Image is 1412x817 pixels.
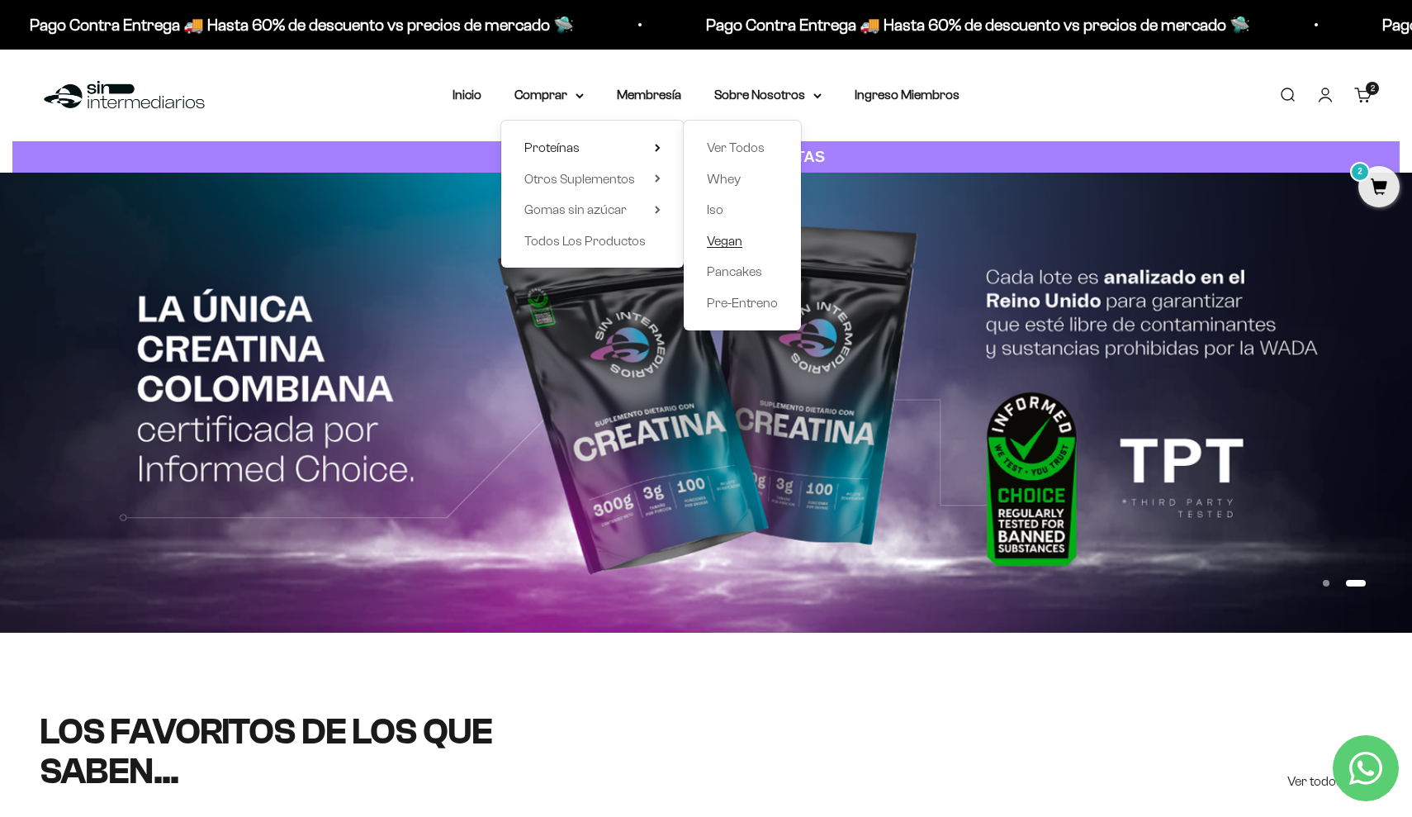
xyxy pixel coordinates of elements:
[1358,179,1400,197] a: 2
[1287,771,1343,792] span: Ver todos
[524,172,635,186] span: Otros Suplementos
[21,12,566,38] p: Pago Contra Entrega 🚚 Hasta 60% de descuento vs precios de mercado 🛸
[707,230,778,252] a: Vegan
[524,234,646,248] span: Todos Los Productos
[855,88,959,102] a: Ingreso Miembros
[707,234,742,248] span: Vegan
[617,88,681,102] a: Membresía
[524,230,661,252] a: Todos Los Productos
[453,88,481,102] a: Inicio
[707,199,778,221] a: Iso
[707,264,762,278] span: Pancakes
[12,141,1400,173] a: CUANTA PROTEÍNA NECESITAS
[707,172,741,186] span: Whey
[40,711,492,791] split-lines: LOS FAVORITOS DE LOS QUE SABEN...
[707,261,778,283] a: Pancakes
[707,292,778,314] a: Pre-Entreno
[707,137,778,159] a: Ver Todos
[707,140,765,154] span: Ver Todos
[524,169,661,190] summary: Otros Suplementos
[707,202,723,216] span: Iso
[714,84,822,106] summary: Sobre Nosotros
[1287,771,1372,792] a: Ver todos
[707,169,778,190] a: Whey
[514,84,584,106] summary: Comprar
[524,199,661,221] summary: Gomas sin azúcar
[524,137,661,159] summary: Proteínas
[707,296,778,310] span: Pre-Entreno
[1371,84,1375,93] span: 2
[524,202,627,216] span: Gomas sin azúcar
[1350,162,1370,182] mark: 2
[698,12,1242,38] p: Pago Contra Entrega 🚚 Hasta 60% de descuento vs precios de mercado 🛸
[524,140,580,154] span: Proteínas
